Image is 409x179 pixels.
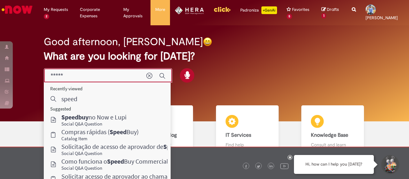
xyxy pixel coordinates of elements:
[380,155,399,174] button: Start Support Conversation
[261,6,277,14] p: +GenAi
[44,14,49,19] span: 2
[280,162,289,170] img: logo_footer_youtube.png
[287,14,292,19] span: 5
[366,15,398,20] span: [PERSON_NAME]
[294,155,374,174] div: Hi, how can I help you [DATE]?
[240,6,277,14] div: Padroniza
[1,3,34,16] img: ServiceNow
[203,37,212,46] img: happy-face.png
[226,142,269,148] p: Find help
[44,36,203,47] h2: Good afternoon, [PERSON_NAME]
[292,6,309,13] span: Favorites
[155,6,165,13] span: More
[213,4,231,14] img: click_logo_yellow_360x200.png
[257,165,260,168] img: logo_footer_twitter.png
[226,132,251,138] b: IT Services
[123,6,146,19] span: My Approvals
[311,132,348,138] b: Knowledge Base
[244,165,248,168] img: logo_footer_facebook.png
[311,142,354,148] p: Consult and learn
[34,105,119,167] a: Clear up doubts Clear up doubts with Lupi Assist and Gen AI
[321,7,342,19] a: Drafts
[327,6,339,12] span: Drafts
[80,6,114,19] span: Corporate Expenses
[175,6,204,14] img: HeraLogo.png
[321,13,326,19] span: 1
[44,6,68,13] span: My Requests
[44,51,365,62] h2: What are you looking for [DATE]?
[269,165,273,168] img: logo_footer_linkedin.png
[290,105,376,167] a: Knowledge Base Consult and learn
[204,105,290,167] a: IT Services Find help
